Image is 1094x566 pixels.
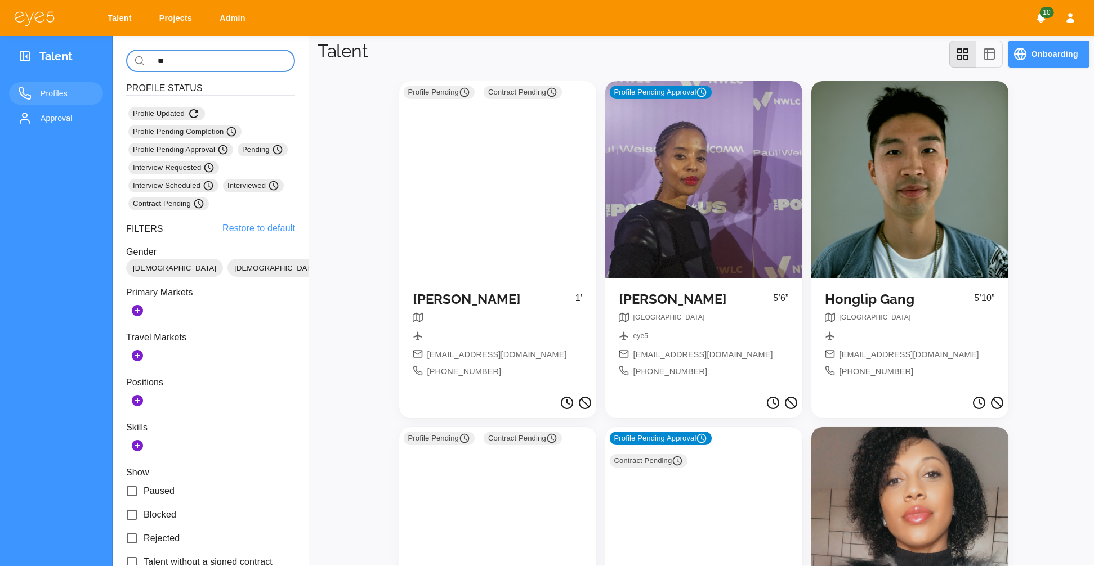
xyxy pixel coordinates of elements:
[126,344,149,367] button: Add Secondary Markets
[133,180,214,191] span: Interview Scheduled
[773,291,788,312] p: 5’6”
[1039,7,1053,18] span: 10
[227,180,279,191] span: Interviewed
[212,8,257,29] a: Admin
[976,41,1003,68] button: table
[126,299,149,322] button: Add Markets
[126,259,223,277] div: [DEMOGRAPHIC_DATA]
[126,331,295,344] p: Travel Markets
[128,107,205,120] div: Profile Updated
[633,366,708,378] span: [PHONE_NUMBER]
[126,245,295,259] p: Gender
[840,312,911,326] nav: breadcrumb
[128,161,219,174] div: Interview Requested
[9,107,103,129] a: Approval
[144,508,176,522] span: Blocked
[133,162,215,173] span: Interview Requested
[811,81,1008,392] a: Honglip Gang5’10”breadcrumb[EMAIL_ADDRESS][DOMAIN_NAME][PHONE_NUMBER]
[488,433,557,444] span: Contract Pending
[974,291,994,312] p: 5’10”
[128,197,209,210] div: Contract Pending
[133,107,200,120] span: Profile Updated
[152,8,203,29] a: Projects
[126,263,223,274] span: [DEMOGRAPHIC_DATA]
[41,87,94,100] span: Profiles
[126,286,295,299] p: Primary Markets
[427,349,567,361] span: [EMAIL_ADDRESS][DOMAIN_NAME]
[133,144,229,155] span: Profile Pending Approval
[949,41,976,68] button: grid
[133,126,237,137] span: Profile Pending Completion
[100,8,143,29] a: Talent
[126,421,295,434] p: Skills
[1008,41,1089,68] button: Onboarding
[408,433,470,444] span: Profile Pending
[126,81,295,96] h6: Profile Status
[825,291,975,308] h5: Honglip Gang
[633,331,648,345] nav: breadcrumb
[126,376,295,389] p: Positions
[633,312,705,326] nav: breadcrumb
[39,50,73,67] h3: Talent
[399,81,596,392] a: Profile Pending Contract Pending [PERSON_NAME]1’[EMAIL_ADDRESS][DOMAIN_NAME][PHONE_NUMBER]
[408,87,470,98] span: Profile Pending
[126,466,295,479] p: Show
[614,455,684,466] span: Contract Pending
[949,41,1003,68] div: view
[126,389,149,412] button: Add Positions
[222,222,295,236] a: Restore to default
[242,144,283,155] span: Pending
[1031,8,1051,28] button: Notifications
[144,484,175,498] span: Paused
[144,532,180,545] span: Rejected
[223,179,284,192] div: Interviewed
[427,366,502,378] span: [PHONE_NUMBER]
[575,291,583,312] p: 1’
[318,41,368,62] h1: Talent
[128,143,233,156] div: Profile Pending Approval
[238,143,288,156] div: Pending
[9,82,103,105] a: Profiles
[614,87,708,98] span: Profile Pending Approval
[126,222,163,236] h6: Filters
[840,313,911,321] span: [GEOGRAPHIC_DATA]
[227,259,324,277] div: [DEMOGRAPHIC_DATA]
[619,291,774,308] h5: [PERSON_NAME]
[413,291,575,308] h5: [PERSON_NAME]
[633,332,648,340] span: eye5
[14,10,55,26] img: eye5
[128,179,218,192] div: Interview Scheduled
[840,366,914,378] span: [PHONE_NUMBER]
[614,433,708,444] span: Profile Pending Approval
[488,87,557,98] span: Contract Pending
[133,198,204,209] span: Contract Pending
[126,434,149,457] button: Add Skills
[128,125,242,138] div: Profile Pending Completion
[633,349,773,361] span: [EMAIL_ADDRESS][DOMAIN_NAME]
[227,263,324,274] span: [DEMOGRAPHIC_DATA]
[41,111,94,125] span: Approval
[840,349,979,361] span: [EMAIL_ADDRESS][DOMAIN_NAME]
[605,81,802,392] a: Profile Pending Approval [PERSON_NAME]5’6”breadcrumbbreadcrumb[EMAIL_ADDRESS][DOMAIN_NAME][PHONE_...
[633,313,705,321] span: [GEOGRAPHIC_DATA]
